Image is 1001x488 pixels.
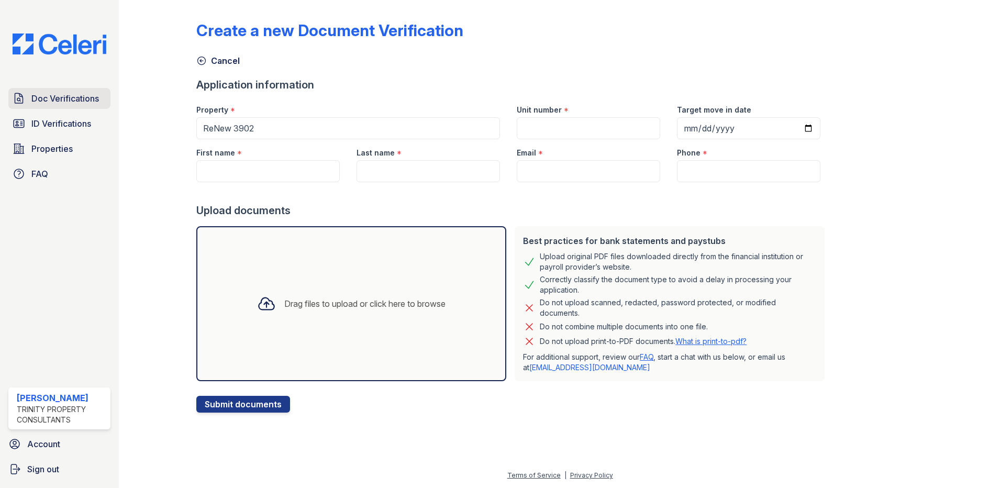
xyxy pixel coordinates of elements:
[27,463,59,475] span: Sign out
[8,88,110,109] a: Doc Verifications
[357,148,395,158] label: Last name
[31,117,91,130] span: ID Verifications
[517,105,562,115] label: Unit number
[196,54,240,67] a: Cancel
[196,396,290,413] button: Submit documents
[523,352,816,373] p: For additional support, review our , start a chat with us below, or email us at
[196,203,829,218] div: Upload documents
[4,434,115,454] a: Account
[196,21,463,40] div: Create a new Document Verification
[570,471,613,479] a: Privacy Policy
[17,392,106,404] div: [PERSON_NAME]
[284,297,446,310] div: Drag files to upload or click here to browse
[540,251,816,272] div: Upload original PDF files downloaded directly from the financial institution or payroll provider’...
[677,105,751,115] label: Target move in date
[4,459,115,480] a: Sign out
[640,352,653,361] a: FAQ
[8,138,110,159] a: Properties
[17,404,106,425] div: Trinity Property Consultants
[675,337,747,346] a: What is print-to-pdf?
[523,235,816,247] div: Best practices for bank statements and paystubs
[529,363,650,372] a: [EMAIL_ADDRESS][DOMAIN_NAME]
[517,148,536,158] label: Email
[31,168,48,180] span: FAQ
[31,142,73,155] span: Properties
[540,336,747,347] p: Do not upload print-to-PDF documents.
[540,320,708,333] div: Do not combine multiple documents into one file.
[8,163,110,184] a: FAQ
[540,274,816,295] div: Correctly classify the document type to avoid a delay in processing your application.
[31,92,99,105] span: Doc Verifications
[564,471,566,479] div: |
[540,297,816,318] div: Do not upload scanned, redacted, password protected, or modified documents.
[196,148,235,158] label: First name
[4,34,115,54] img: CE_Logo_Blue-a8612792a0a2168367f1c8372b55b34899dd931a85d93a1a3d3e32e68fde9ad4.png
[8,113,110,134] a: ID Verifications
[196,77,829,92] div: Application information
[27,438,60,450] span: Account
[507,471,561,479] a: Terms of Service
[196,105,228,115] label: Property
[677,148,700,158] label: Phone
